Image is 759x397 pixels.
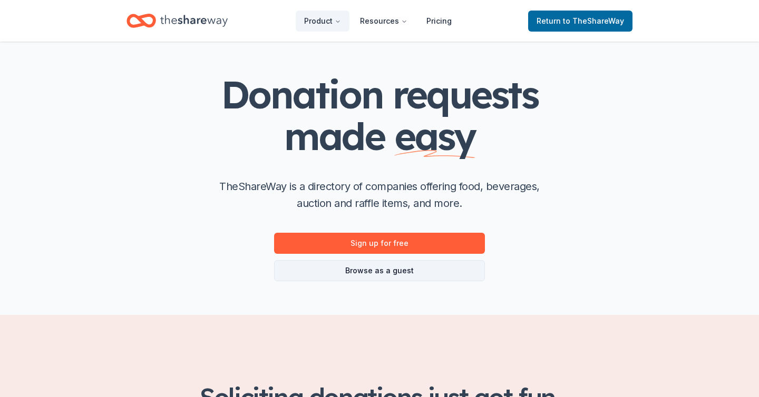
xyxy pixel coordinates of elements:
a: Returnto TheShareWay [528,11,632,32]
a: Home [126,8,228,33]
button: Product [296,11,349,32]
span: easy [394,112,475,160]
p: TheShareWay is a directory of companies offering food, beverages, auction and raffle items, and m... [211,178,548,212]
span: Return [537,15,624,27]
a: Sign up for free [274,233,485,254]
a: Browse as a guest [274,260,485,281]
h1: Donation requests made [169,74,590,157]
button: Resources [352,11,416,32]
nav: Main [296,8,460,33]
a: Pricing [418,11,460,32]
span: to TheShareWay [563,16,624,25]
